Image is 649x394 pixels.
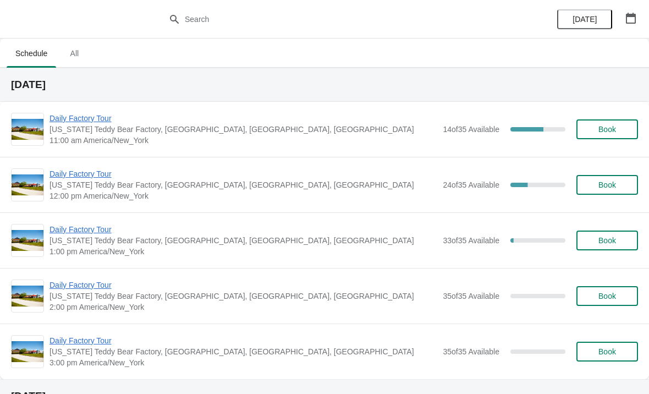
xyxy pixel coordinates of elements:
[50,246,437,257] span: 1:00 pm America/New_York
[7,43,56,63] span: Schedule
[12,286,43,307] img: Daily Factory Tour | Vermont Teddy Bear Factory, Shelburne Road, Shelburne, VT, USA | 2:00 pm Ame...
[50,357,437,368] span: 3:00 pm America/New_York
[443,292,499,300] span: 35 of 35 Available
[50,291,437,302] span: [US_STATE] Teddy Bear Factory, [GEOGRAPHIC_DATA], [GEOGRAPHIC_DATA], [GEOGRAPHIC_DATA]
[598,292,616,300] span: Book
[11,79,638,90] h2: [DATE]
[598,347,616,356] span: Book
[50,135,437,146] span: 11:00 am America/New_York
[12,119,43,140] img: Daily Factory Tour | Vermont Teddy Bear Factory, Shelburne Road, Shelburne, VT, USA | 11:00 am Am...
[576,231,638,250] button: Book
[598,125,616,134] span: Book
[576,175,638,195] button: Book
[50,179,437,190] span: [US_STATE] Teddy Bear Factory, [GEOGRAPHIC_DATA], [GEOGRAPHIC_DATA], [GEOGRAPHIC_DATA]
[50,124,437,135] span: [US_STATE] Teddy Bear Factory, [GEOGRAPHIC_DATA], [GEOGRAPHIC_DATA], [GEOGRAPHIC_DATA]
[50,168,437,179] span: Daily Factory Tour
[50,224,437,235] span: Daily Factory Tour
[443,180,499,189] span: 24 of 35 Available
[443,347,499,356] span: 35 of 35 Available
[443,236,499,245] span: 33 of 35 Available
[576,342,638,362] button: Book
[50,280,437,291] span: Daily Factory Tour
[598,180,616,189] span: Book
[557,9,612,29] button: [DATE]
[576,119,638,139] button: Book
[50,302,437,313] span: 2:00 pm America/New_York
[598,236,616,245] span: Book
[50,190,437,201] span: 12:00 pm America/New_York
[576,286,638,306] button: Book
[443,125,499,134] span: 14 of 35 Available
[50,335,437,346] span: Daily Factory Tour
[12,230,43,251] img: Daily Factory Tour | Vermont Teddy Bear Factory, Shelburne Road, Shelburne, VT, USA | 1:00 pm Ame...
[12,341,43,363] img: Daily Factory Tour | Vermont Teddy Bear Factory, Shelburne Road, Shelburne, VT, USA | 3:00 pm Ame...
[573,15,597,24] span: [DATE]
[50,113,437,124] span: Daily Factory Tour
[61,43,88,63] span: All
[184,9,487,29] input: Search
[12,174,43,196] img: Daily Factory Tour | Vermont Teddy Bear Factory, Shelburne Road, Shelburne, VT, USA | 12:00 pm Am...
[50,235,437,246] span: [US_STATE] Teddy Bear Factory, [GEOGRAPHIC_DATA], [GEOGRAPHIC_DATA], [GEOGRAPHIC_DATA]
[50,346,437,357] span: [US_STATE] Teddy Bear Factory, [GEOGRAPHIC_DATA], [GEOGRAPHIC_DATA], [GEOGRAPHIC_DATA]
